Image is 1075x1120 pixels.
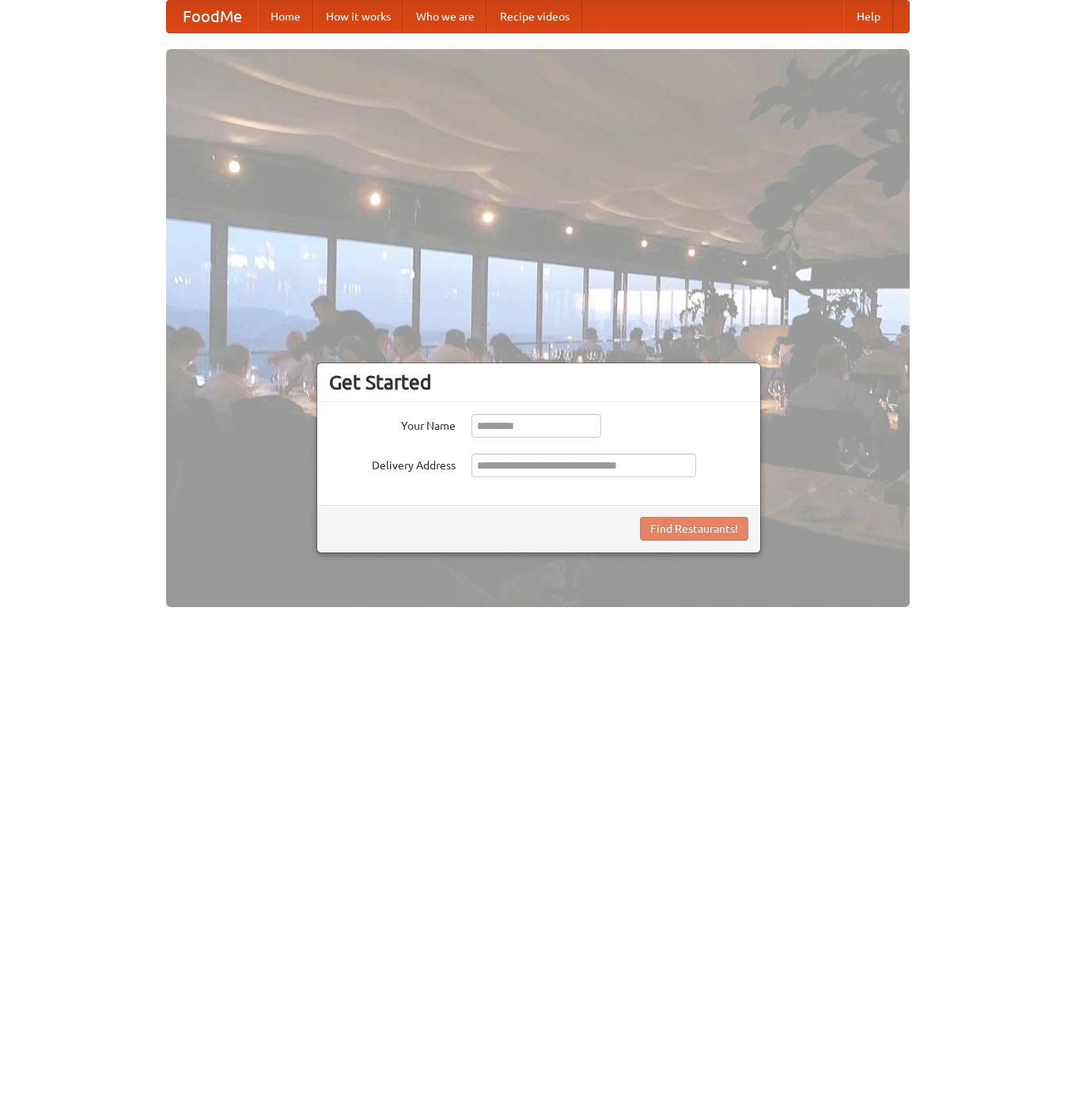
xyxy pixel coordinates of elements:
[487,1,582,32] a: Recipe videos
[258,1,313,32] a: Home
[329,454,456,473] label: Delivery Address
[329,370,748,394] h3: Get Started
[167,1,258,32] a: FoodMe
[313,1,403,32] a: How it works
[403,1,487,32] a: Who we are
[640,517,748,541] button: Find Restaurants!
[329,414,456,434] label: Your Name
[844,1,893,32] a: Help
